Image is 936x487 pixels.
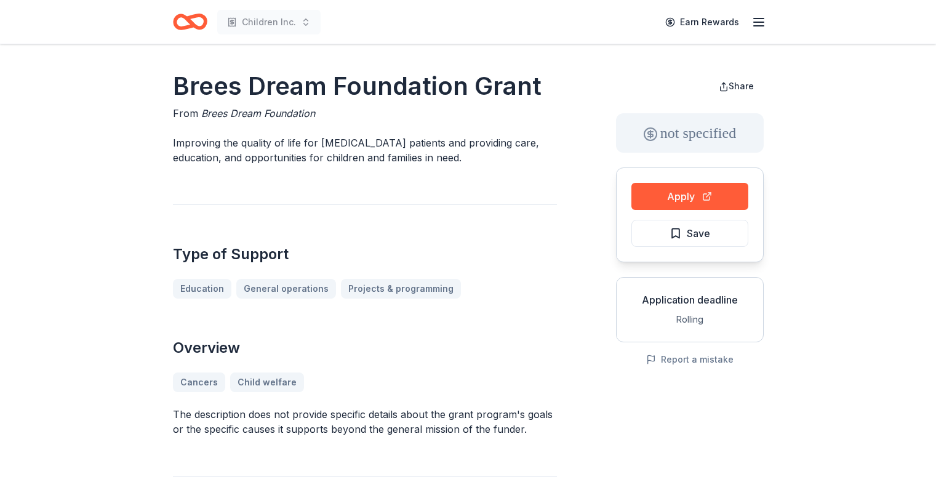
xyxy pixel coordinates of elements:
span: Save [687,225,710,241]
h2: Overview [173,338,557,358]
div: not specified [616,113,764,153]
span: Brees Dream Foundation [201,107,315,119]
button: Children Inc. [217,10,321,34]
button: Report a mistake [646,352,734,367]
h1: Brees Dream Foundation Grant [173,69,557,103]
a: Education [173,279,231,299]
div: From [173,106,557,121]
h2: Type of Support [173,244,557,264]
span: Children Inc. [242,15,296,30]
div: Rolling [626,312,753,327]
button: Share [709,74,764,99]
p: Improving the quality of life for [MEDICAL_DATA] patients and providing care, education, and oppo... [173,135,557,165]
a: General operations [236,279,336,299]
a: Earn Rewards [658,11,746,33]
div: Application deadline [626,292,753,307]
p: The description does not provide specific details about the grant program's goals or the specific... [173,407,557,437]
button: Save [631,220,748,247]
a: Projects & programming [341,279,461,299]
button: Apply [631,183,748,210]
span: Share [729,81,754,91]
a: Home [173,7,207,36]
